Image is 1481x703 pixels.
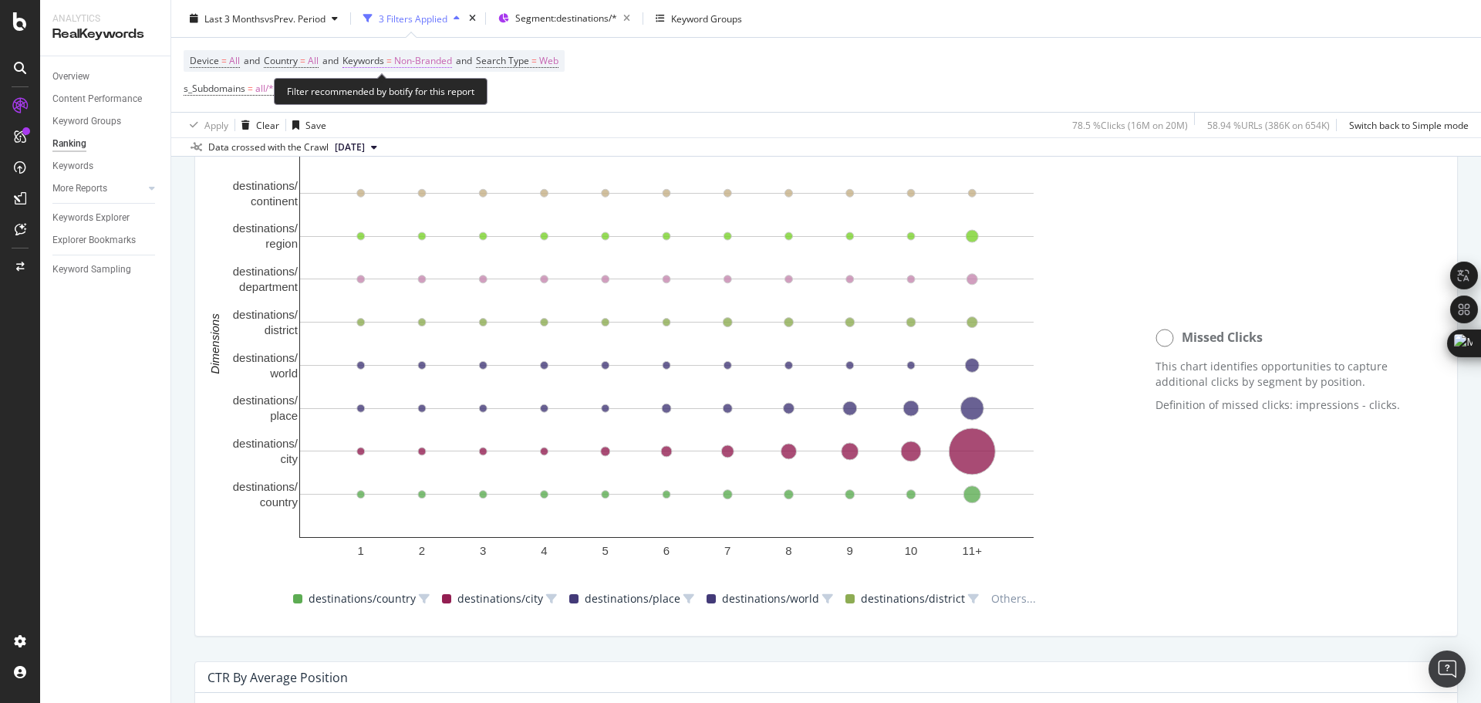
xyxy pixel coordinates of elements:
div: Overview [52,69,89,85]
span: Search Type [476,54,529,67]
text: country [260,495,299,509]
span: destinations/place [585,590,680,608]
a: Keywords [52,158,160,174]
span: Device [190,54,219,67]
text: world [269,367,298,380]
text: destinations/ [233,265,299,279]
div: Switch back to Simple mode [1349,118,1469,131]
a: Overview [52,69,160,85]
button: Apply [184,113,228,137]
text: 8 [785,544,791,557]
text: region [265,238,298,251]
span: Segment: destinations/* [515,12,617,25]
div: RealKeywords [52,25,158,43]
span: All [308,50,319,72]
text: city [281,453,299,466]
button: Segment:destinations/* [492,6,636,31]
a: Content Performance [52,91,160,107]
span: and [322,54,339,67]
button: Switch back to Simple mode [1343,113,1469,137]
div: Explorer Bookmarks [52,232,136,248]
text: 6 [663,544,670,557]
a: Ranking [52,136,160,152]
span: Missed Clicks [1182,329,1263,346]
span: s_Subdomains [184,82,245,95]
text: district [265,323,299,336]
span: and [244,54,260,67]
a: Keyword Sampling [52,262,160,278]
text: destinations/ [233,438,299,451]
text: destinations/ [233,394,299,407]
span: Others... [985,590,1042,608]
span: vs Prev. Period [265,12,326,25]
button: Keyword Groups [649,6,748,31]
span: Country [264,54,298,67]
button: Clear [235,113,279,137]
a: Explorer Bookmarks [52,232,160,248]
div: times [466,11,479,26]
span: = [300,54,305,67]
div: Keyword Groups [671,12,742,25]
span: = [386,54,392,67]
div: CTR By Average Position [207,670,348,685]
div: 3 Filters Applied [379,12,447,25]
span: all/* [255,78,274,100]
span: = [531,54,537,67]
span: 2025 Sep. 17th [335,140,365,154]
div: Save [305,118,326,131]
div: Keywords [52,158,93,174]
div: Filter recommended by botify for this report [274,78,487,105]
div: Keyword Sampling [52,262,131,278]
span: destinations/district [861,590,965,608]
text: 11+ [963,544,983,557]
span: destinations/city [457,590,543,608]
span: = [248,82,253,95]
p: This chart identifies opportunities to capture additional clicks by segment by position. [1155,359,1429,390]
p: Definition of missed clicks: impressions - clicks. [1155,397,1429,413]
text: 5 [602,544,609,557]
div: Apply [204,118,228,131]
div: Clear [256,118,279,131]
text: destinations/ [233,480,299,493]
div: More Reports [52,181,107,197]
button: Last 3 MonthsvsPrev. Period [184,6,344,31]
text: destinations/ [233,351,299,364]
span: destinations/country [309,590,416,608]
text: destinations/ [233,308,299,321]
div: Data crossed with the Crawl [208,140,329,154]
span: and [456,54,472,67]
text: 2 [419,544,425,557]
div: Content Performance [52,91,142,107]
text: Dimensions [208,313,221,374]
text: 7 [724,544,730,557]
span: Non-Branded [394,50,452,72]
div: Ranking [52,136,86,152]
div: Analytics [52,12,158,25]
span: All [229,50,240,72]
div: Keyword Groups [52,113,121,130]
text: 4 [541,544,547,557]
button: Save [286,113,326,137]
text: continent [251,194,299,208]
button: 3 Filters Applied [357,6,466,31]
svg: A chart. [207,142,1125,573]
text: 9 [847,544,853,557]
text: destinations/ [233,222,299,235]
text: place [270,410,298,423]
a: More Reports [52,181,144,197]
text: 10 [905,544,918,557]
a: Keywords Explorer [52,210,160,226]
a: Keyword Groups [52,113,160,130]
div: 58.94 % URLs ( 386K on 654K ) [1207,118,1330,131]
span: Keywords [342,54,384,67]
text: 1 [358,544,364,557]
span: = [221,54,227,67]
div: Keywords Explorer [52,210,130,226]
text: department [239,281,299,294]
span: Web [539,50,558,72]
span: Last 3 Months [204,12,265,25]
div: Open Intercom Messenger [1429,651,1466,688]
text: destinations/ [233,179,299,192]
button: [DATE] [329,138,383,157]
